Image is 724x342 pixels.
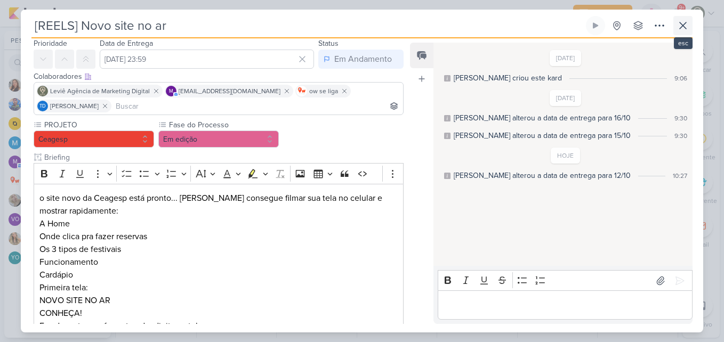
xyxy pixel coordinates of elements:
[168,119,279,131] label: Fase do Processo
[114,100,401,112] input: Buscar
[454,112,631,124] div: MARIANA alterou a data de entrega para 16/10
[34,131,154,148] button: Ceagesp
[158,131,279,148] button: Em edição
[444,115,451,121] div: Este log é visível à todos no kard
[39,307,398,320] p: CONHEÇA!
[591,21,600,30] div: Ligar relógio
[100,50,314,69] input: Select a date
[438,270,693,291] div: Editor toolbar
[34,184,404,341] div: Editor editing area: main
[296,86,307,96] img: ow se liga
[37,101,48,111] div: Thais de carvalho
[318,39,339,48] label: Status
[50,86,150,96] span: Leviê Agência de Marketing Digital
[34,39,67,48] label: Prioridade
[100,39,153,48] label: Data de Entrega
[444,173,451,179] div: Este log é visível à todos no kard
[31,16,584,35] input: Kard Sem Título
[37,86,48,96] img: Leviê Agência de Marketing Digital
[318,50,404,69] button: Em Andamento
[39,320,398,332] p: E cada parte que for entrando, digita na tela.
[42,152,404,163] input: Texto sem título
[39,104,46,109] p: Td
[674,74,687,83] div: 9:06
[334,53,392,66] div: Em Andamento
[39,217,398,281] p: A Home Onde clica pra fazer reservas Os 3 tipos de festivais Funcionamento Cardápio
[39,281,398,307] p: Primeira tela: NOVO SITE NO AR
[673,171,687,181] div: 10:27
[169,89,173,94] p: m
[309,86,338,96] span: ow se liga
[438,290,693,320] div: Editor editing area: main
[179,86,280,96] span: [EMAIL_ADDRESS][DOMAIN_NAME]
[166,86,176,96] div: mlegnaioli@gmail.com
[674,113,687,123] div: 9:30
[454,72,562,84] div: MARIANA criou este kard
[454,130,631,141] div: MARIANA alterou a data de entrega para 15/10
[39,192,398,217] p: o site novo da Ceagesp está pronto... [PERSON_NAME] consegue filmar sua tela no celular e mostrar...
[34,71,404,82] div: Colaboradores
[43,119,154,131] label: PROJETO
[444,75,451,82] div: Este log é visível à todos no kard
[674,37,693,49] div: esc
[34,163,404,184] div: Editor toolbar
[674,131,687,141] div: 9:30
[50,101,99,111] span: [PERSON_NAME]
[444,133,451,139] div: Este log é visível à todos no kard
[454,170,631,181] div: MARIANA alterou a data de entrega para 12/10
